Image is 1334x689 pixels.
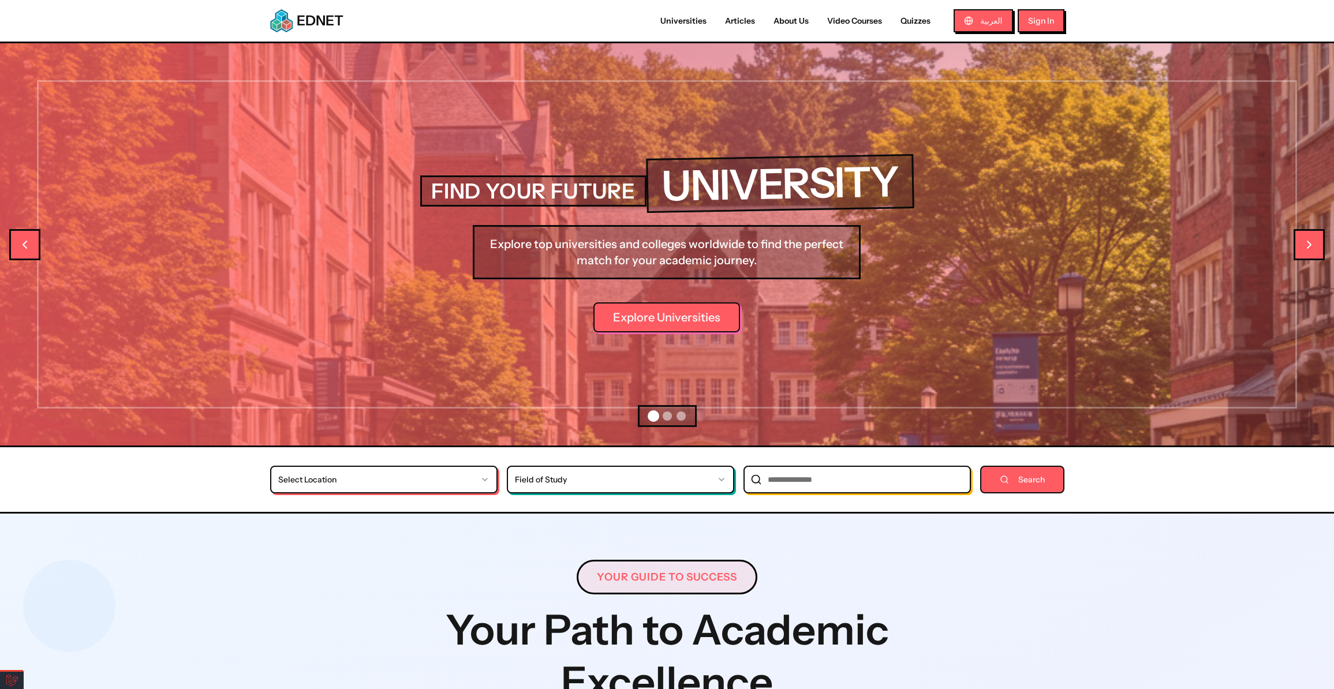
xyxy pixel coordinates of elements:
a: Video Courses [818,15,891,27]
a: Explore Universities [593,302,740,332]
span: Your Guide to Success [577,560,757,594]
h1: UNIVERSITY [646,154,914,213]
button: Search universities [980,466,1064,493]
img: EDNET [270,9,293,32]
button: Go to slide 1 [648,410,659,422]
button: Next slide [1294,229,1325,260]
span: EDNET [297,12,343,30]
a: Articles [716,15,764,27]
a: Quizzes [891,15,940,27]
p: Explore top universities and colleges worldwide to find the perfect match for your academic journey. [473,225,861,279]
a: About Us [764,15,818,27]
a: Universities [651,15,716,27]
button: Go to slide 3 [677,411,686,421]
a: EDNETEDNET [270,9,343,32]
input: University name search [743,466,971,493]
button: العربية [954,9,1012,32]
button: Previous slide [9,229,40,260]
button: Go to slide 2 [663,411,672,421]
h2: FIND YOUR FUTURE [420,175,647,207]
button: Sign In [1018,9,1064,32]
